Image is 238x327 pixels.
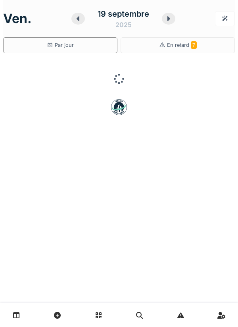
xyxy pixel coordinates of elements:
div: Par jour [47,41,74,49]
div: 2025 [115,20,132,29]
span: 7 [191,41,197,49]
div: 19 septembre [98,8,149,20]
span: En retard [167,42,197,48]
h1: ven. [3,11,32,26]
img: badge-BVDL4wpA.svg [111,99,127,115]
